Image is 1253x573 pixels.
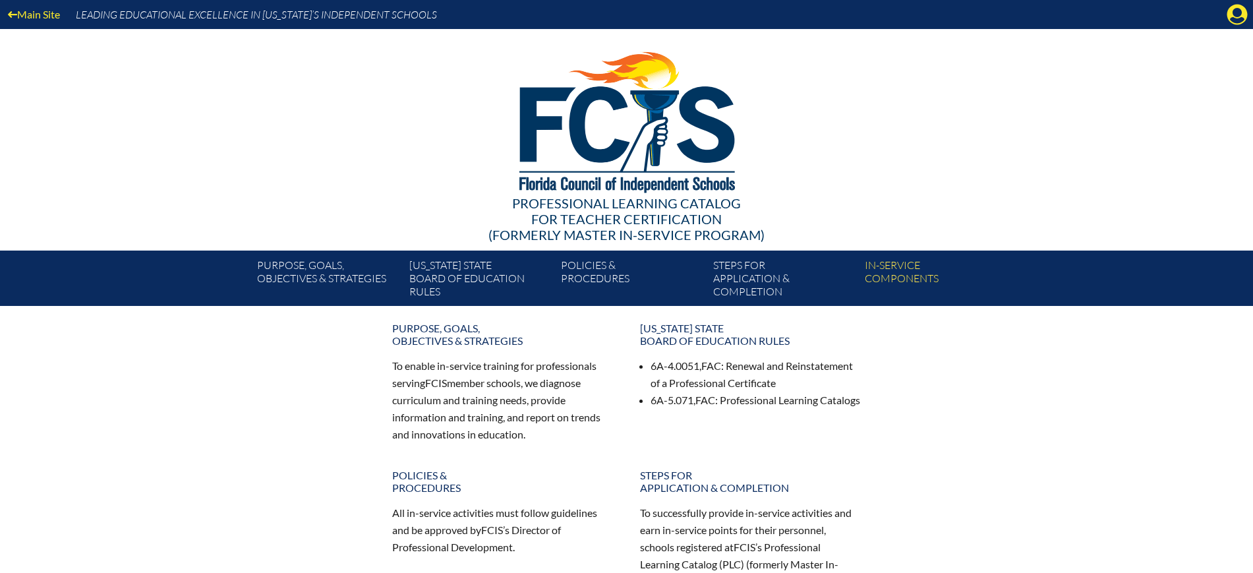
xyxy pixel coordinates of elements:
a: Steps forapplication & completion [632,464,869,499]
li: 6A-5.071, : Professional Learning Catalogs [651,392,861,409]
span: for Teacher Certification [531,211,722,227]
span: FCIS [481,524,503,536]
a: Main Site [3,5,65,23]
li: 6A-4.0051, : Renewal and Reinstatement of a Professional Certificate [651,357,861,392]
a: [US_STATE] StateBoard of Education rules [632,317,869,352]
span: FAC [695,394,715,406]
a: In-servicecomponents [860,256,1011,306]
img: FCISlogo221.eps [490,29,763,209]
a: [US_STATE] StateBoard of Education rules [404,256,556,306]
p: All in-service activities must follow guidelines and be approved by ’s Director of Professional D... [392,504,614,556]
a: Policies &Procedures [384,464,622,499]
span: PLC [722,558,741,570]
div: Professional Learning Catalog (formerly Master In-service Program) [247,195,1006,243]
svg: Manage Account [1227,4,1248,25]
span: FAC [701,359,721,372]
a: Steps forapplication & completion [708,256,860,306]
a: Policies &Procedures [556,256,707,306]
p: To enable in-service training for professionals serving member schools, we diagnose curriculum an... [392,357,614,442]
a: Purpose, goals,objectives & strategies [252,256,403,306]
span: FCIS [425,377,447,389]
span: FCIS [734,541,755,553]
a: Purpose, goals,objectives & strategies [384,317,622,352]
